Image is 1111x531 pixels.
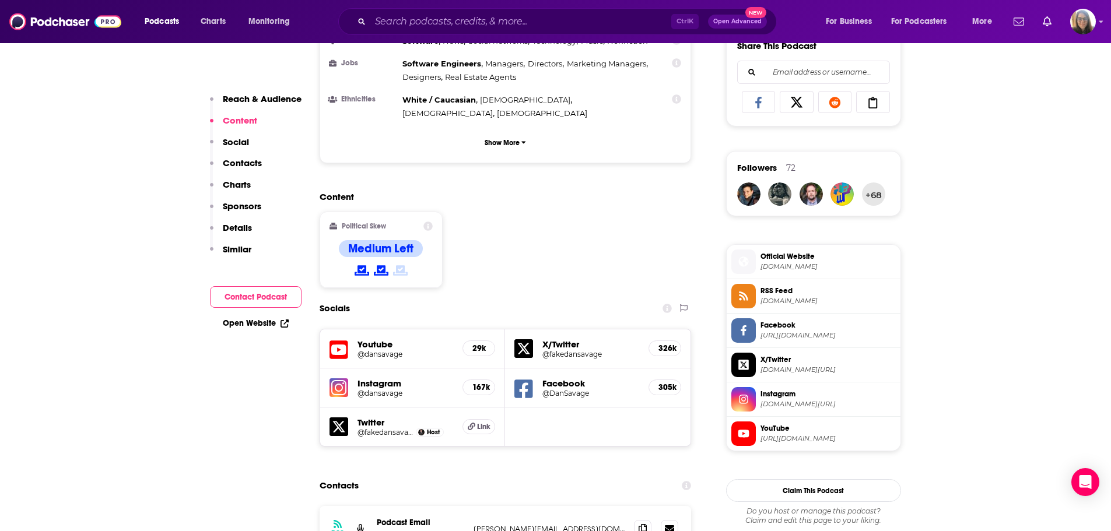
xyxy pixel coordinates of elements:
button: Social [210,136,249,158]
a: Facebook[URL][DOMAIN_NAME] [731,318,896,343]
span: For Business [826,13,872,30]
a: Share on Reddit [818,91,852,113]
span: [DEMOGRAPHIC_DATA] [480,95,570,104]
h5: Facebook [542,378,639,389]
p: Charts [223,179,251,190]
span: Open Advanced [713,19,762,24]
span: twitter.com/fakedansavage [760,365,896,374]
div: 72 [786,163,795,173]
button: Show profile menu [1070,9,1096,34]
span: Marketing Managers [567,59,646,68]
a: Charts [193,12,233,31]
a: Share on X/Twitter [780,91,814,113]
p: Reach & Audience [223,93,302,104]
a: Share on Facebook [742,91,776,113]
span: YouTube [760,423,896,434]
h5: Twitter [358,417,454,428]
h5: 326k [658,343,671,353]
span: https://www.facebook.com/DanSavage [760,331,896,340]
span: savagelovecast.com [760,262,896,271]
h5: Youtube [358,339,454,350]
img: Podchaser - Follow, Share and Rate Podcasts [9,10,121,33]
h5: X/Twitter [542,339,639,350]
span: Directors [528,59,562,68]
span: White / Caucasian [402,95,476,104]
span: Nonfiction [607,36,648,45]
a: @dansavage [358,389,454,398]
span: , [402,57,483,71]
p: Details [223,222,252,233]
span: https://www.youtube.com/@dansavage [760,434,896,443]
a: Show notifications dropdown [1038,12,1056,31]
img: Kertrats [737,182,760,206]
h2: Socials [320,297,350,319]
a: Open Website [223,318,289,328]
img: PodcastPartnershipPDX [800,182,823,206]
button: Open AdvancedNew [708,15,767,29]
span: , [528,57,564,71]
button: Show More [330,132,682,153]
img: User Profile [1070,9,1096,34]
span: X/Twitter [760,354,896,365]
span: New [745,7,766,18]
a: Show notifications dropdown [1009,12,1029,31]
span: Real Estate Agents [445,72,516,82]
h3: Ethnicities [330,96,398,103]
span: Technology [532,36,576,45]
span: Official Website [760,251,896,262]
button: open menu [240,12,305,31]
button: +68 [862,182,885,206]
span: Instagram [760,389,896,399]
img: iconImage [330,378,348,397]
p: Social [223,136,249,147]
a: @fakedansavage [542,350,639,358]
p: Podcast Email [377,518,464,528]
span: [DEMOGRAPHIC_DATA] [497,108,587,118]
button: Claim This Podcast [726,479,901,502]
img: bmhspb [768,182,791,206]
span: feeds.megaphone.fm [760,297,896,305]
h5: @dansavage [358,350,454,358]
a: @DanSavage [542,389,639,398]
button: Contacts [210,157,262,179]
button: open menu [136,12,194,31]
span: For Podcasters [891,13,947,30]
button: Sponsors [210,201,261,222]
button: open menu [818,12,886,31]
span: Managers [485,59,523,68]
span: Do you host or manage this podcast? [726,507,901,516]
p: Contacts [223,157,262,168]
span: , [480,93,572,107]
a: RSS Feed[DOMAIN_NAME] [731,284,896,308]
h2: Political Skew [342,222,386,230]
input: Email address or username... [747,61,880,83]
img: Dan Savage [418,429,425,435]
h5: 29k [472,343,485,353]
span: , [567,57,648,71]
h2: Content [320,191,682,202]
span: , [402,107,495,120]
span: Social networks [468,36,528,45]
div: Search followers [737,61,890,84]
span: [DEMOGRAPHIC_DATA] [402,108,493,118]
span: Software [402,36,439,45]
span: Link [477,422,490,431]
span: Charts [201,13,226,30]
button: Reach & Audience [210,93,302,115]
span: Monitoring [248,13,290,30]
span: Software Engineers [402,59,481,68]
span: Designers [402,72,441,82]
button: open menu [884,12,964,31]
div: Open Intercom Messenger [1071,468,1099,496]
button: Similar [210,244,251,265]
a: Official Website[DOMAIN_NAME] [731,249,896,274]
h2: Contacts [320,474,359,497]
span: RSS Feed [760,286,896,296]
button: Charts [210,179,251,201]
